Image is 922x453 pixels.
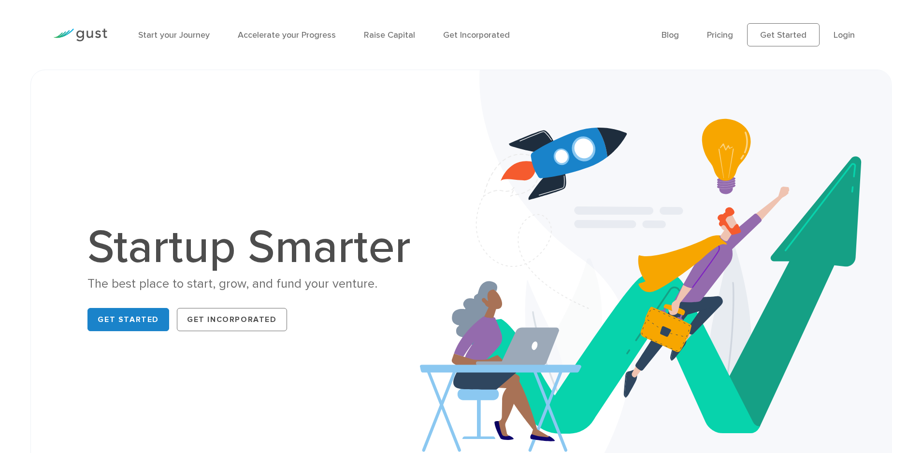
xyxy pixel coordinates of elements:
img: Gust Logo [53,29,107,42]
a: Accelerate your Progress [238,30,336,40]
a: Pricing [707,30,733,40]
div: The best place to start, grow, and fund your venture. [87,276,421,292]
a: Blog [662,30,679,40]
a: Start your Journey [138,30,210,40]
a: Get Started [747,23,820,46]
a: Get Incorporated [177,308,287,331]
a: Login [834,30,855,40]
a: Raise Capital [364,30,415,40]
a: Get Incorporated [443,30,510,40]
h1: Startup Smarter [87,224,421,271]
a: Get Started [87,308,169,331]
